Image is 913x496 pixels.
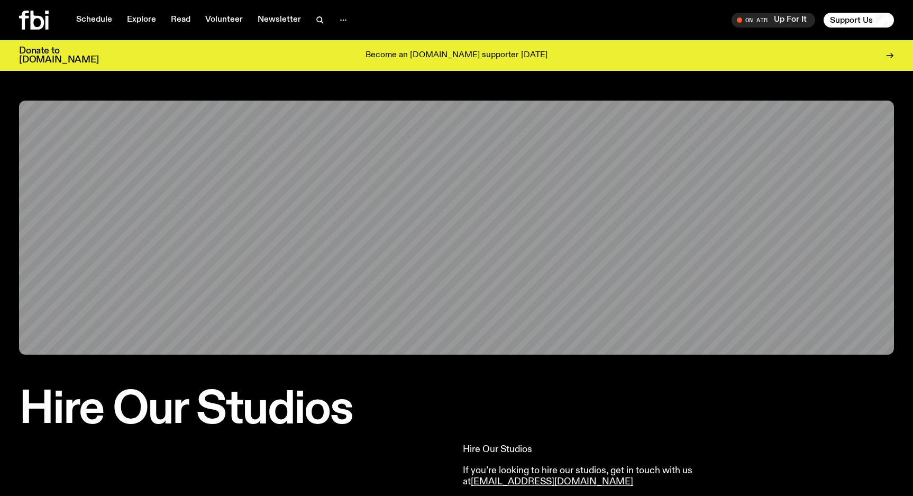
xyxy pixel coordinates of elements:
[70,13,118,28] a: Schedule
[732,13,815,28] button: On AirUp For It
[830,15,873,25] span: Support Us
[366,51,547,60] p: Become an [DOMAIN_NAME] supporter [DATE]
[199,13,249,28] a: Volunteer
[471,477,633,486] a: [EMAIL_ADDRESS][DOMAIN_NAME]
[121,13,162,28] a: Explore
[165,13,197,28] a: Read
[19,389,894,431] h1: Hire Our Studios
[251,13,307,28] a: Newsletter
[463,444,768,456] p: Hire Our Studios
[19,47,99,65] h3: Donate to [DOMAIN_NAME]
[824,13,894,28] button: Support Us
[463,465,768,488] p: If you’re looking to hire our studios, get in touch with us at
